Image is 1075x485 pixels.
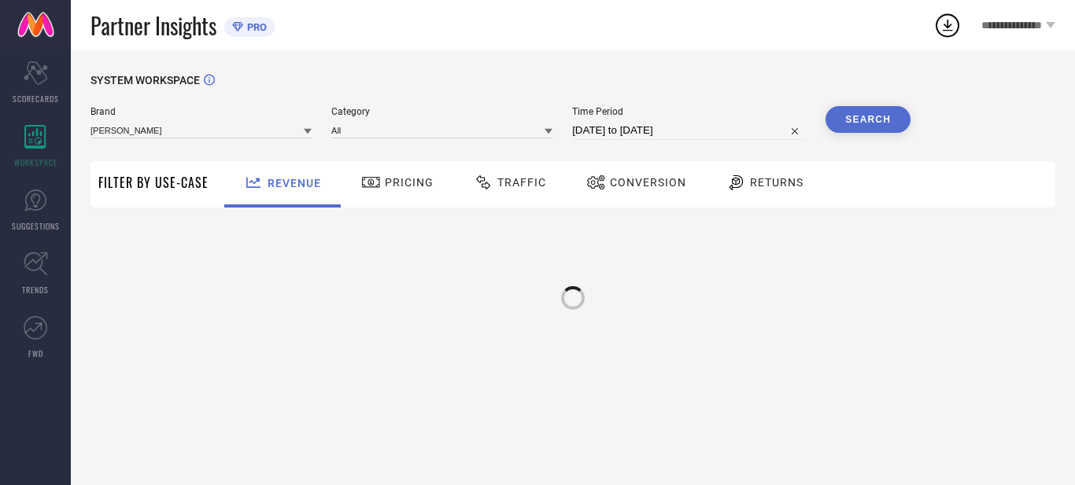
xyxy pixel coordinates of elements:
span: Filter By Use-Case [98,173,209,192]
span: SYSTEM WORKSPACE [91,74,200,86]
span: Conversion [610,176,686,189]
span: Traffic [497,176,546,189]
span: Time Period [572,106,806,117]
span: SUGGESTIONS [12,220,60,232]
span: SCORECARDS [13,93,59,105]
span: Pricing [385,176,434,189]
span: TRENDS [22,284,49,296]
span: Revenue [268,177,321,189]
span: FWD [28,347,43,359]
input: Select time period [572,121,806,140]
span: Returns [750,176,803,189]
button: Search [826,106,911,133]
span: Partner Insights [91,9,216,42]
span: Brand [91,106,312,117]
div: Open download list [933,11,962,39]
span: PRO [243,21,267,33]
span: WORKSPACE [14,156,57,168]
span: Category [331,106,552,117]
